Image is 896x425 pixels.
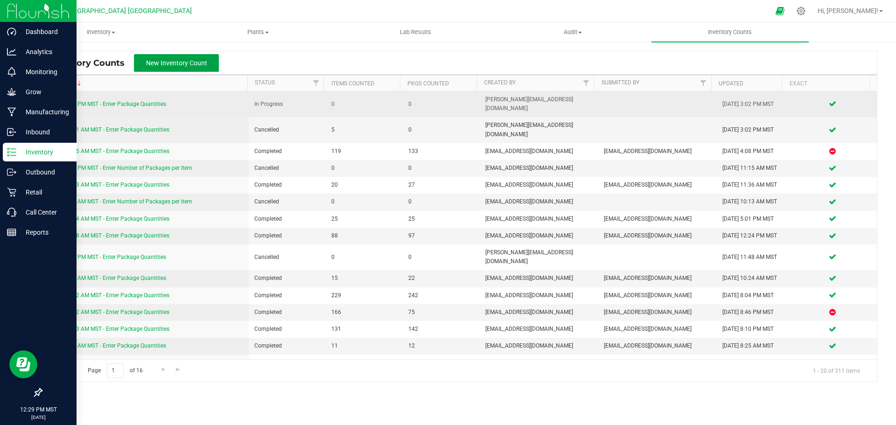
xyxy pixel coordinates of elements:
[408,291,474,300] span: 242
[254,325,320,334] span: Completed
[331,164,397,173] span: 0
[719,80,743,87] a: Updated
[722,325,782,334] div: [DATE] 8:10 PM MST
[722,197,782,206] div: [DATE] 10:13 AM MST
[408,100,474,109] span: 0
[337,22,494,42] a: Lab Results
[485,121,593,139] span: [PERSON_NAME][EMAIL_ADDRESS][DOMAIN_NAME]
[254,253,320,262] span: Cancelled
[254,164,320,173] span: Cancelled
[23,28,179,36] span: Inventory
[722,274,782,283] div: [DATE] 10:24 AM MST
[408,253,474,262] span: 0
[696,75,711,91] a: Filter
[387,28,444,36] span: Lab Results
[156,363,170,376] a: Go to the next page
[695,28,764,36] span: Inventory Counts
[722,341,782,350] div: [DATE] 8:25 AM MST
[485,181,593,189] span: [EMAIL_ADDRESS][DOMAIN_NAME]
[722,147,782,156] div: [DATE] 4:08 PM MST
[16,86,72,98] p: Grow
[722,291,782,300] div: [DATE] 8:04 PM MST
[254,341,320,350] span: Completed
[7,188,16,197] inline-svg: Retail
[331,325,397,334] span: 131
[408,308,474,317] span: 75
[331,358,397,367] span: 8
[331,125,397,134] span: 5
[722,358,782,367] div: [DATE] 8:20 AM MST
[408,231,474,240] span: 97
[254,181,320,189] span: Completed
[331,147,397,156] span: 119
[47,326,169,332] a: [DATE] 10:03 AM MST - Enter Package Quantities
[47,309,169,315] a: [DATE] 11:02 AM MST - Enter Package Quantities
[16,46,72,57] p: Analytics
[604,231,711,240] span: [EMAIL_ADDRESS][DOMAIN_NAME]
[47,275,166,281] a: [DATE] 9:40 AM MST - Enter Package Quantities
[180,22,337,42] a: Plants
[16,207,72,218] p: Call Center
[134,54,219,72] button: New Inventory Count
[4,405,72,414] p: 12:29 PM MST
[408,181,474,189] span: 27
[782,75,870,91] th: Exact
[331,100,397,109] span: 0
[408,341,474,350] span: 12
[47,148,169,154] a: [DATE] 11:15 AM MST - Enter Package Quantities
[331,253,397,262] span: 0
[331,80,374,87] a: Items Counted
[485,95,593,113] span: [PERSON_NAME][EMAIL_ADDRESS][DOMAIN_NAME]
[254,215,320,223] span: Completed
[722,181,782,189] div: [DATE] 11:36 AM MST
[9,350,37,378] iframe: Resource center
[7,107,16,117] inline-svg: Manufacturing
[16,66,72,77] p: Monitoring
[651,22,809,42] a: Inventory Counts
[16,126,72,138] p: Inbound
[485,147,593,156] span: [EMAIL_ADDRESS][DOMAIN_NAME]
[47,342,166,349] a: [DATE] 8:20 AM MST - Enter Package Quantities
[47,198,192,205] a: [DATE] 9:52 AM MST - Enter Number of Packages per Item
[604,341,711,350] span: [EMAIL_ADDRESS][DOMAIN_NAME]
[171,363,185,376] a: Go to the last page
[255,79,275,86] a: Status
[485,291,593,300] span: [EMAIL_ADDRESS][DOMAIN_NAME]
[16,106,72,118] p: Manufacturing
[47,254,166,260] a: [DATE] 2:27 PM MST - Enter Package Quantities
[7,167,16,177] inline-svg: Outbound
[485,325,593,334] span: [EMAIL_ADDRESS][DOMAIN_NAME]
[180,28,336,36] span: Plants
[254,358,320,367] span: Cancelled
[795,7,807,15] div: Manage settings
[408,325,474,334] span: 142
[485,341,593,350] span: [EMAIL_ADDRESS][DOMAIN_NAME]
[7,47,16,56] inline-svg: Analytics
[604,215,711,223] span: [EMAIL_ADDRESS][DOMAIN_NAME]
[47,181,169,188] a: [DATE] 10:13 AM MST - Enter Package Quantities
[485,308,593,317] span: [EMAIL_ADDRESS][DOMAIN_NAME]
[254,147,320,156] span: Completed
[604,308,711,317] span: [EMAIL_ADDRESS][DOMAIN_NAME]
[485,231,593,240] span: [EMAIL_ADDRESS][DOMAIN_NAME]
[818,7,878,14] span: Hi, [PERSON_NAME]!
[485,358,593,367] span: [EMAIL_ADDRESS][DOMAIN_NAME]
[408,197,474,206] span: 0
[254,308,320,317] span: Completed
[408,147,474,156] span: 133
[722,231,782,240] div: [DATE] 12:24 PM MST
[7,228,16,237] inline-svg: Reports
[16,187,72,198] p: Retail
[408,215,474,223] span: 25
[331,308,397,317] span: 166
[408,274,474,283] span: 22
[7,147,16,157] inline-svg: Inventory
[254,291,320,300] span: Completed
[254,125,320,134] span: Cancelled
[27,7,192,15] span: [US_STATE][GEOGRAPHIC_DATA] [GEOGRAPHIC_DATA]
[495,28,651,36] span: Audit
[47,232,169,239] a: [DATE] 11:48 AM MST - Enter Package Quantities
[47,165,192,171] a: [DATE] 4:17 PM MST - Enter Number of Packages per Item
[722,100,782,109] div: [DATE] 3:02 PM MST
[331,291,397,300] span: 229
